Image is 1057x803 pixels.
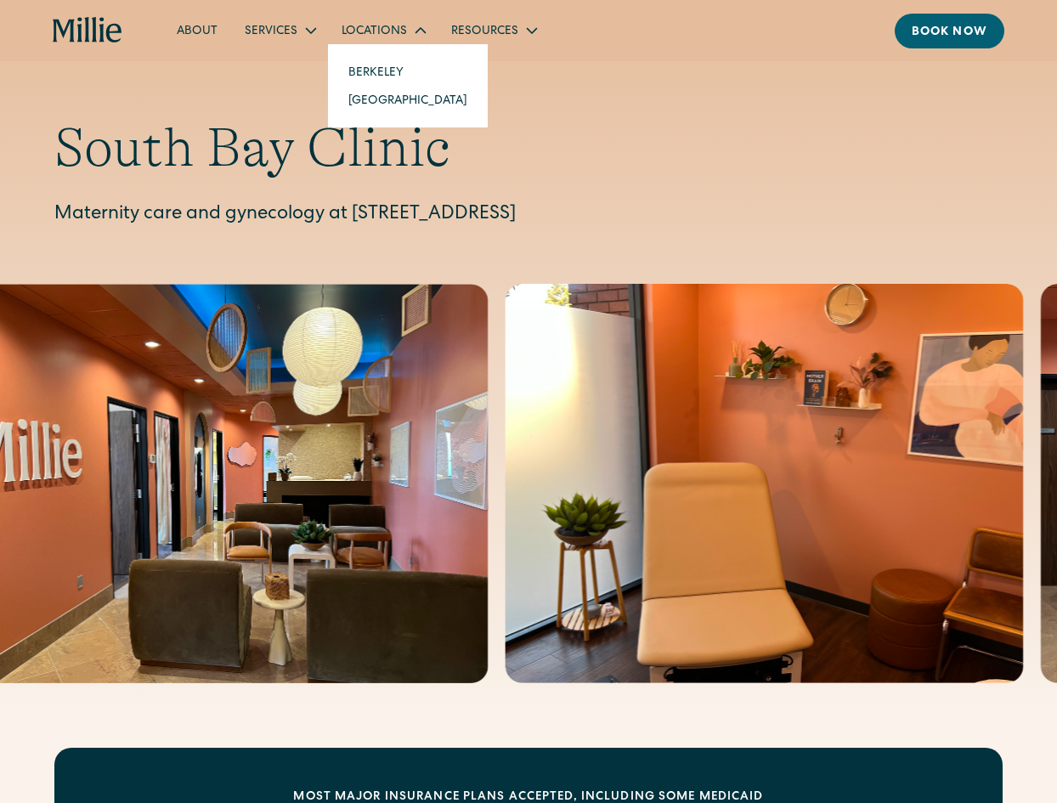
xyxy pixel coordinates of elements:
[438,16,549,44] div: Resources
[163,16,231,44] a: About
[451,23,518,41] div: Resources
[342,23,407,41] div: Locations
[335,86,481,114] a: [GEOGRAPHIC_DATA]
[328,44,488,127] nav: Locations
[231,16,328,44] div: Services
[895,14,1004,48] a: Book now
[53,17,122,44] a: home
[912,24,987,42] div: Book now
[54,201,1003,229] p: Maternity care and gynecology at [STREET_ADDRESS]
[328,16,438,44] div: Locations
[335,58,481,86] a: Berkeley
[54,116,1003,181] h1: South Bay Clinic
[245,23,297,41] div: Services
